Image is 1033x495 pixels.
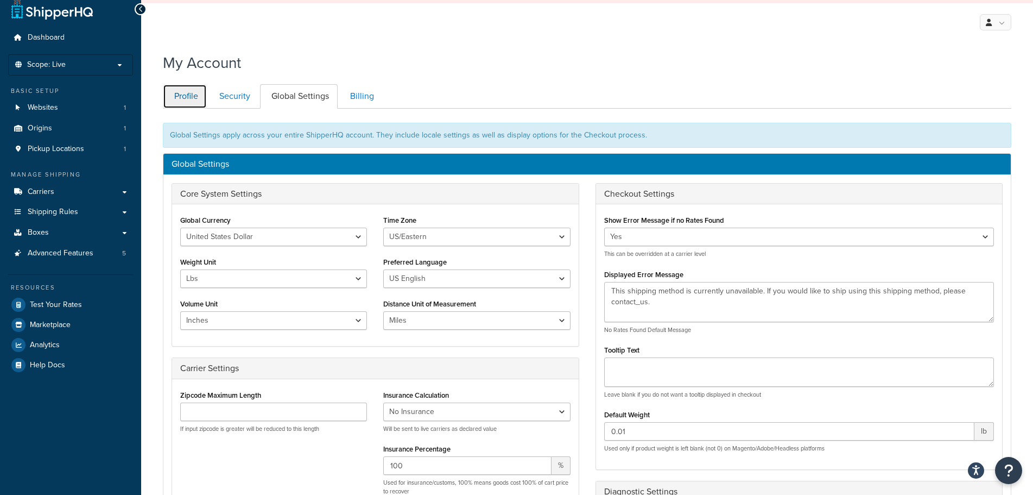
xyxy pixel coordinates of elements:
[28,228,49,237] span: Boxes
[604,216,724,224] label: Show Error Message if no Rates Found
[28,145,84,154] span: Pickup Locations
[8,98,133,118] li: Websites
[383,300,476,308] label: Distance Unit of Measurement
[8,170,133,179] div: Manage Shipping
[8,139,133,159] li: Pickup Locations
[180,216,231,224] label: Global Currency
[339,84,383,109] a: Billing
[180,300,218,308] label: Volume Unit
[383,391,449,399] label: Insurance Calculation
[180,425,367,433] p: If input zipcode is greater will be reduced to this length
[8,243,133,264] li: Advanced Features
[383,216,416,224] label: Time Zone
[124,124,126,133] span: 1
[8,295,133,315] a: Test Your Rates
[552,456,571,475] span: %
[28,249,93,258] span: Advanced Features
[30,341,60,350] span: Analytics
[30,300,82,310] span: Test Your Rates
[124,145,126,154] span: 1
[30,321,71,330] span: Marketplace
[604,444,994,453] p: Used only if product weight is left blank (not 0) on Magento/Adobe/Headless platforms
[8,315,133,335] a: Marketplace
[8,335,133,355] a: Analytics
[8,28,133,48] a: Dashboard
[383,445,451,453] label: Insurance Percentage
[28,187,54,197] span: Carriers
[8,182,133,202] a: Carriers
[604,189,994,199] h3: Checkout Settings
[604,346,639,354] label: Tooltip Text
[208,84,259,109] a: Security
[172,159,1003,169] h3: Global Settings
[8,283,133,292] div: Resources
[180,364,571,373] h3: Carrier Settings
[8,86,133,96] div: Basic Setup
[163,84,207,109] a: Profile
[383,425,570,433] p: Will be sent to live carriers as declared value
[30,361,65,370] span: Help Docs
[8,243,133,264] a: Advanced Features 5
[260,84,338,109] a: Global Settings
[8,139,133,159] a: Pickup Locations 1
[163,123,1011,148] div: Global Settings apply across your entire ShipperHQ account. They include locale settings as well ...
[604,411,650,419] label: Default Weight
[163,52,241,73] h1: My Account
[28,33,65,42] span: Dashboard
[180,391,261,399] label: Zipcode Maximum Length
[383,258,447,266] label: Preferred Language
[8,223,133,243] a: Boxes
[8,355,133,375] a: Help Docs
[28,124,52,133] span: Origins
[122,249,126,258] span: 5
[8,98,133,118] a: Websites 1
[604,271,683,279] label: Displayed Error Message
[604,326,994,334] p: No Rates Found Default Message
[8,118,133,139] li: Origins
[180,189,571,199] h3: Core System Settings
[974,422,994,441] span: lb
[8,202,133,222] a: Shipping Rules
[124,103,126,112] span: 1
[604,282,994,322] textarea: This shipping method is currently unavailable. If you would like to ship using this shipping meth...
[995,457,1022,484] button: Open Resource Center
[604,250,994,258] p: This can be overridden at a carrier level
[28,103,58,112] span: Websites
[27,60,66,70] span: Scope: Live
[28,208,78,217] span: Shipping Rules
[8,118,133,139] a: Origins 1
[180,258,216,266] label: Weight Unit
[604,391,994,399] p: Leave blank if you do not want a tooltip displayed in checkout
